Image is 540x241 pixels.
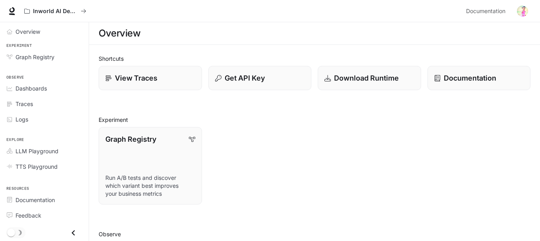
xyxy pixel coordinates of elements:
[3,50,85,64] a: Graph Registry
[7,228,15,237] span: Dark mode toggle
[64,225,82,241] button: Close drawer
[3,144,85,158] a: LLM Playground
[99,230,530,238] h2: Observe
[99,25,140,41] h1: Overview
[463,3,511,19] a: Documentation
[208,66,312,90] button: Get API Key
[3,193,85,207] a: Documentation
[444,73,496,83] p: Documentation
[517,6,528,17] img: User avatar
[3,97,85,111] a: Traces
[16,53,54,61] span: Graph Registry
[99,54,530,63] h2: Shortcuts
[3,160,85,174] a: TTS Playground
[16,211,41,220] span: Feedback
[466,6,505,16] span: Documentation
[16,100,33,108] span: Traces
[3,208,85,222] a: Feedback
[3,81,85,95] a: Dashboards
[16,196,55,204] span: Documentation
[16,162,58,171] span: TTS Playground
[105,174,195,198] p: Run A/B tests and discover which variant best improves your business metrics
[16,147,58,155] span: LLM Playground
[105,134,156,145] p: Graph Registry
[99,66,202,90] a: View Traces
[3,25,85,39] a: Overview
[515,3,530,19] button: User avatar
[427,66,531,90] a: Documentation
[21,3,90,19] button: All workspaces
[16,115,28,123] span: Logs
[115,73,157,83] p: View Traces
[16,84,47,93] span: Dashboards
[334,73,399,83] p: Download Runtime
[99,127,202,204] a: Graph RegistryRun A/B tests and discover which variant best improves your business metrics
[3,112,85,126] a: Logs
[99,116,530,124] h2: Experiment
[16,27,40,36] span: Overview
[318,66,421,90] a: Download Runtime
[225,73,265,83] p: Get API Key
[33,8,78,15] p: Inworld AI Demos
